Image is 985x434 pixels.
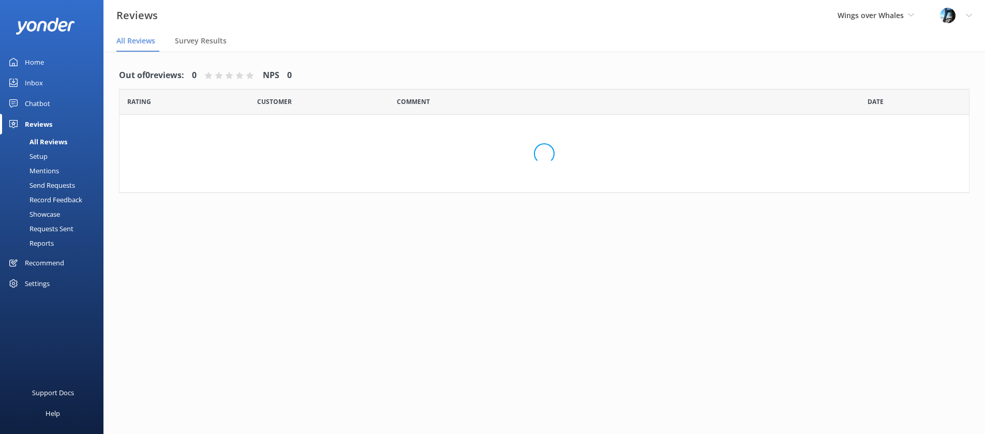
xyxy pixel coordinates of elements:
[6,207,103,221] a: Showcase
[6,178,103,192] a: Send Requests
[116,36,155,46] span: All Reviews
[25,114,52,134] div: Reviews
[940,8,956,23] img: 145-1635463833.jpg
[6,163,59,178] div: Mentions
[838,10,904,20] span: Wings over Whales
[116,7,158,24] h3: Reviews
[6,207,60,221] div: Showcase
[6,134,67,149] div: All Reviews
[397,97,430,107] span: Question
[6,221,73,236] div: Requests Sent
[46,403,60,424] div: Help
[6,178,75,192] div: Send Requests
[6,163,103,178] a: Mentions
[287,69,292,82] h4: 0
[6,134,103,149] a: All Reviews
[25,252,64,273] div: Recommend
[263,69,279,82] h4: NPS
[192,69,197,82] h4: 0
[25,273,50,294] div: Settings
[6,236,103,250] a: Reports
[175,36,227,46] span: Survey Results
[16,18,75,35] img: yonder-white-logo.png
[119,69,184,82] h4: Out of 0 reviews:
[32,382,74,403] div: Support Docs
[6,192,82,207] div: Record Feedback
[25,72,43,93] div: Inbox
[25,52,44,72] div: Home
[6,192,103,207] a: Record Feedback
[6,236,54,250] div: Reports
[6,149,103,163] a: Setup
[868,97,884,107] span: Date
[6,221,103,236] a: Requests Sent
[6,149,48,163] div: Setup
[257,97,292,107] span: Date
[127,97,151,107] span: Date
[25,93,50,114] div: Chatbot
